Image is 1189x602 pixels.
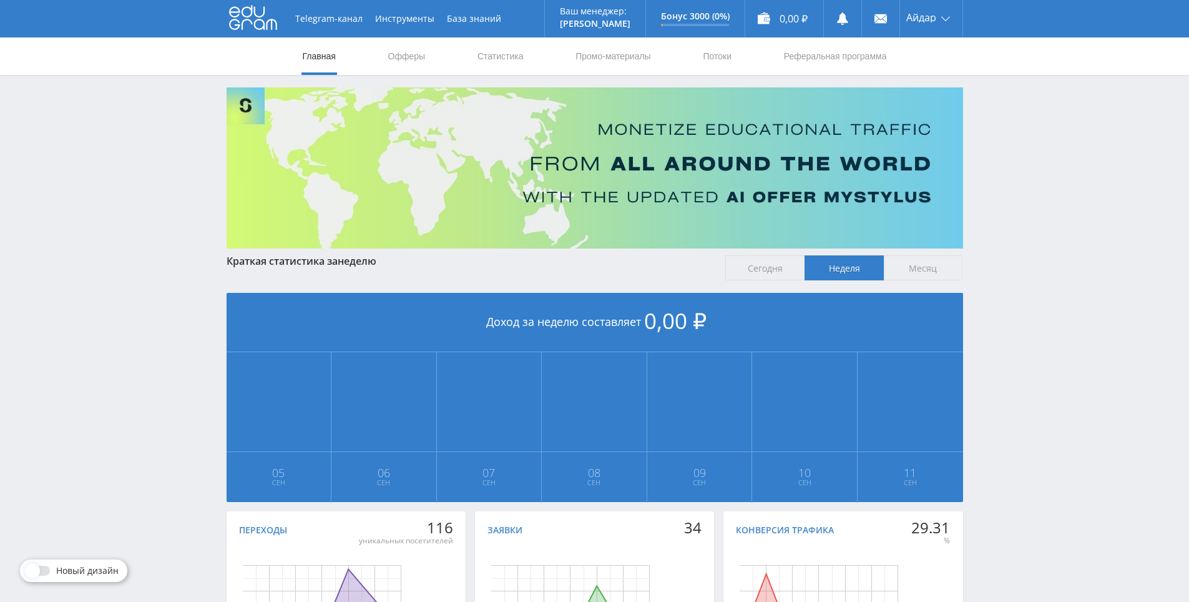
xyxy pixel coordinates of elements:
span: 11 [858,468,962,478]
span: 10 [753,468,856,478]
div: 34 [684,519,702,536]
div: Заявки [487,525,522,535]
div: 29.31 [911,519,950,536]
a: Офферы [387,37,427,75]
span: Сегодня [725,255,805,280]
div: 116 [359,519,453,536]
span: Сен [332,478,436,488]
div: Переходы [239,525,287,535]
p: [PERSON_NAME] [560,19,630,29]
div: Конверсия трафика [736,525,834,535]
span: 0,00 ₽ [644,306,707,335]
p: Бонус 3000 (0%) [661,11,730,21]
span: Сен [227,478,331,488]
span: 06 [332,468,436,478]
div: Доход за неделю составляет [227,293,963,352]
span: Сен [753,478,856,488]
span: Сен [438,478,541,488]
a: Реферальная программа [783,37,888,75]
div: уникальных посетителей [359,536,453,546]
span: Сен [648,478,751,488]
a: Статистика [476,37,525,75]
span: Новый дизайн [56,566,119,576]
span: 07 [438,468,541,478]
span: 05 [227,468,331,478]
span: Неделя [805,255,884,280]
span: 09 [648,468,751,478]
span: 08 [542,468,646,478]
p: Ваш менеджер: [560,6,630,16]
span: Месяц [884,255,963,280]
a: Главная [301,37,337,75]
div: Краткая статистика за [227,255,713,267]
a: Потоки [702,37,733,75]
a: Промо-материалы [574,37,652,75]
span: Сен [858,478,962,488]
span: неделю [338,254,376,268]
img: Banner [227,87,963,249]
div: % [911,536,950,546]
span: Айдар [906,12,936,22]
span: Сен [542,478,646,488]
